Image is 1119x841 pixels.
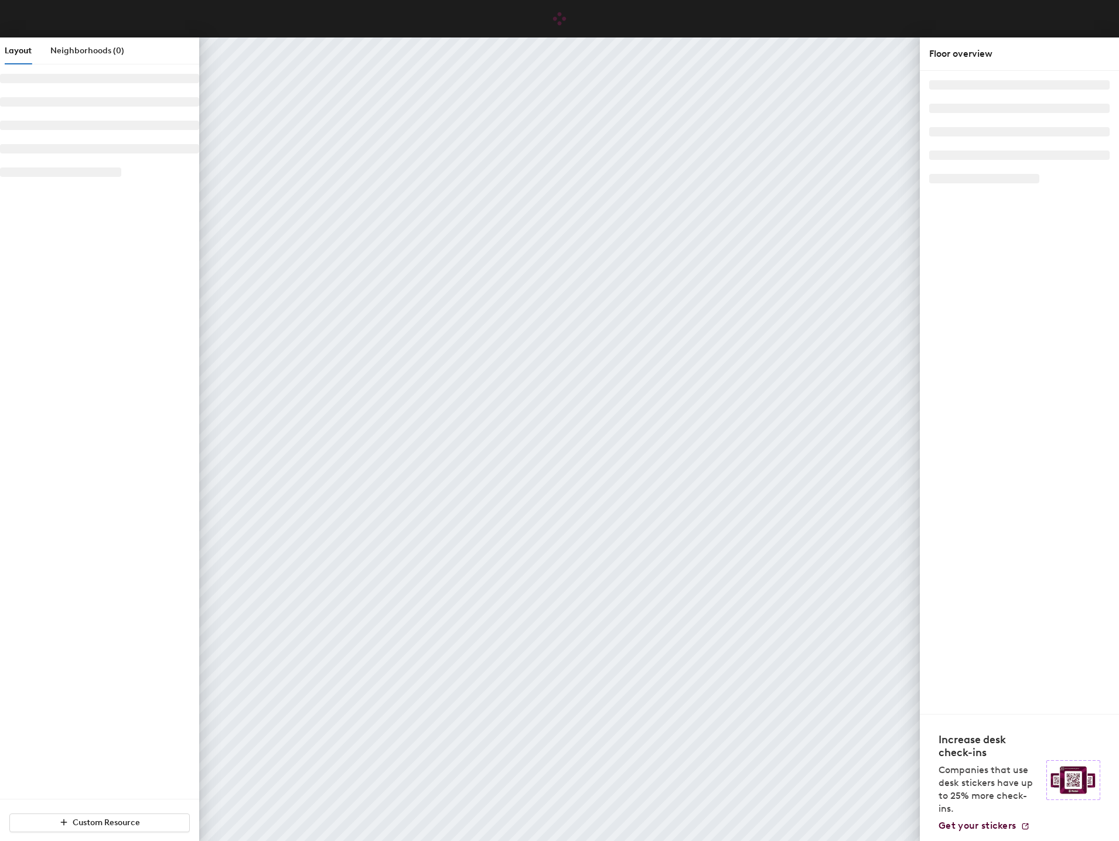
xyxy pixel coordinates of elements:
[50,46,124,56] span: Neighborhoods (0)
[939,820,1030,832] a: Get your stickers
[5,46,32,56] span: Layout
[1046,760,1100,800] img: Sticker logo
[73,818,140,828] span: Custom Resource
[939,764,1039,815] p: Companies that use desk stickers have up to 25% more check-ins.
[9,813,190,832] button: Custom Resource
[939,820,1016,831] span: Get your stickers
[929,47,1110,61] div: Floor overview
[939,733,1039,759] h4: Increase desk check-ins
